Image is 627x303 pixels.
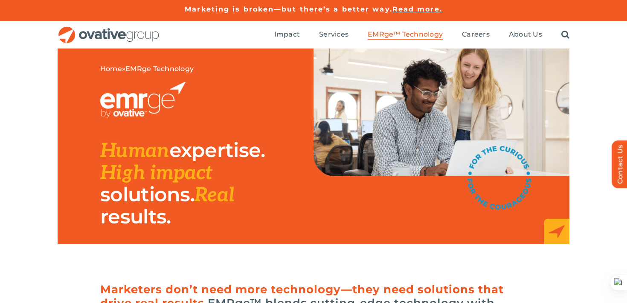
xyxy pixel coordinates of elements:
img: EMRGE_RGB_wht [100,82,186,118]
span: Careers [462,30,490,39]
span: expertise. [169,138,265,162]
span: Human [100,139,169,163]
a: Read more. [392,5,442,13]
a: OG_Full_horizontal_RGB [58,26,160,34]
span: EMRge Technology [125,65,194,73]
span: Real [194,183,234,207]
span: High impact [100,161,212,185]
span: Services [319,30,348,39]
nav: Menu [274,21,569,49]
span: Impact [274,30,300,39]
a: Careers [462,30,490,40]
a: Services [319,30,348,40]
span: About Us [509,30,542,39]
a: EMRge™ Technology [368,30,443,40]
span: EMRge™ Technology [368,30,443,39]
a: Marketing is broken—but there’s a better way. [185,5,392,13]
a: About Us [509,30,542,40]
img: EMRge_HomePage_Elements_Arrow Box [544,219,569,244]
span: solutions. [100,182,194,206]
span: results. [100,204,171,229]
img: EMRge Landing Page Header Image [313,49,569,176]
a: Home [100,65,122,73]
span: » [100,65,194,73]
a: Impact [274,30,300,40]
a: Search [561,30,569,40]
